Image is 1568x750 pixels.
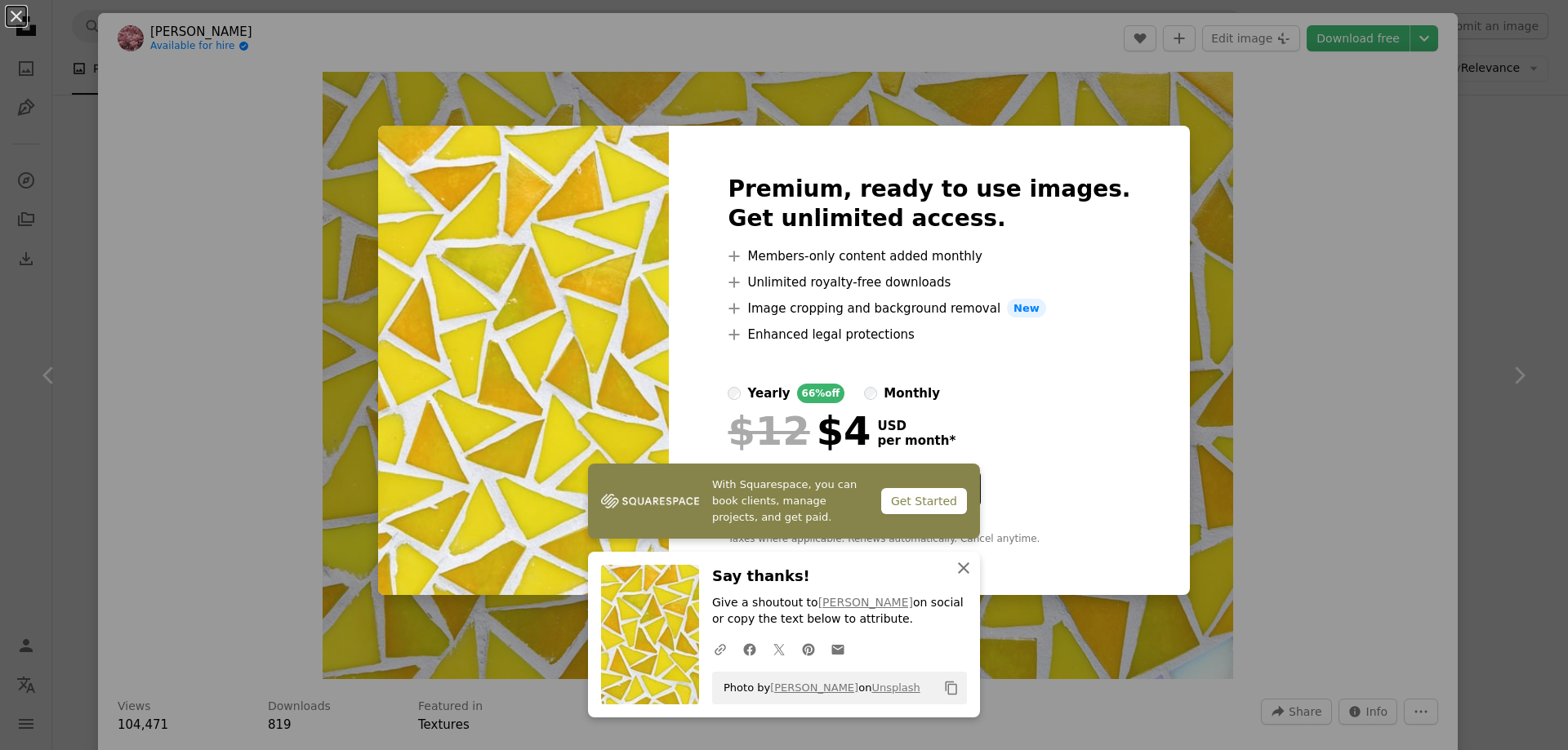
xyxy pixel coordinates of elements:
h3: Say thanks! [712,565,967,588]
a: With Squarespace, you can book clients, manage projects, and get paid.Get Started [588,464,980,539]
a: [PERSON_NAME] [818,596,913,609]
span: Photo by on [715,675,920,701]
a: Share on Facebook [735,632,764,665]
div: Get Started [881,488,967,514]
span: New [1007,299,1046,318]
div: monthly [884,384,940,403]
li: Members-only content added monthly [728,246,1130,266]
a: Share on Pinterest [794,632,823,665]
span: $12 [728,410,809,452]
div: 66% off [797,384,845,403]
li: Unlimited royalty-free downloads [728,273,1130,292]
a: Unsplash [871,681,920,694]
h2: Premium, ready to use images. Get unlimited access. [728,175,1130,233]
span: With Squarespace, you can book clients, manage projects, and get paid. [712,477,868,526]
a: [PERSON_NAME] [770,681,858,694]
img: file-1747939142011-51e5cc87e3c9 [601,489,699,513]
button: Copy to clipboard [938,674,965,702]
a: Share on Twitter [764,632,794,665]
li: Enhanced legal protections [728,325,1130,344]
span: USD [877,419,955,433]
input: monthly [864,387,877,400]
div: $4 [728,410,871,452]
img: photo-1688845518191-0dbd5a63620b [378,126,669,596]
span: per month * [877,433,955,448]
div: yearly [747,384,790,403]
li: Image cropping and background removal [728,299,1130,318]
a: Share over email [823,632,853,665]
p: Give a shoutout to on social or copy the text below to attribute. [712,595,967,628]
input: yearly66%off [728,387,741,400]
